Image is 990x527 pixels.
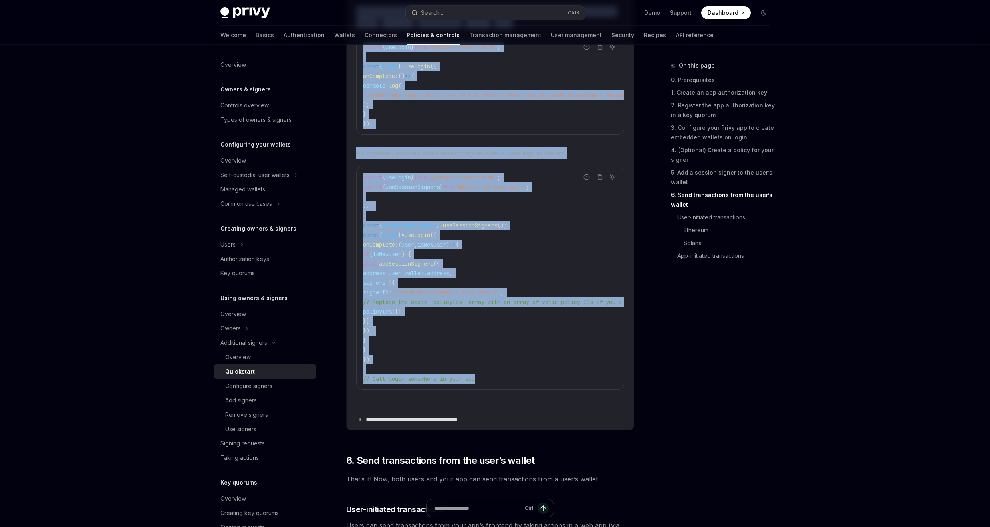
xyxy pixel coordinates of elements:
[671,74,776,86] a: 0. Prerequisites
[414,44,427,51] span: from
[220,185,265,194] div: Managed wallets
[363,327,373,334] span: });
[214,451,316,465] a: Taking actions
[405,63,430,70] span: useLogin
[421,8,443,18] div: Search...
[363,251,369,258] span: if
[671,99,776,121] a: 2. Register the app authorization key in a key quorum
[526,183,529,191] span: ;
[220,254,269,264] div: Authorization keys
[671,249,776,262] a: App-initiated transactions
[363,308,395,315] span: policyIds:
[346,473,634,485] span: That’s it! Now, both users and your app can send transactions from a user’s wallet.
[214,252,316,266] a: Authorization keys
[220,199,272,209] div: Common use cases
[449,241,456,248] span: =>
[363,111,366,118] span: }
[671,189,776,211] a: 6. Send transactions from the user’s wallet
[389,82,398,89] span: log
[382,183,385,191] span: {
[214,393,316,408] a: Add signers
[671,237,776,249] a: Solana
[433,260,440,267] span: ({
[568,10,580,16] span: Ctrl K
[220,26,246,45] a: Welcome
[365,26,397,45] a: Connectors
[382,222,436,229] span: addSessionSigners
[363,241,395,248] span: onComplete
[671,166,776,189] a: 5. Add a session signer to the user’s wallet
[401,270,405,277] span: .
[363,82,385,89] span: console
[385,82,389,89] span: .
[398,72,405,80] span: ()
[611,26,634,45] a: Security
[214,168,316,182] button: Toggle Self-custodial user wallets section
[363,375,475,382] span: // Call login somewhere in your app
[581,172,592,182] button: Report incorrect code
[379,260,433,267] span: addSessionSigners
[220,60,246,70] div: Overview
[363,183,382,191] span: import
[427,44,497,51] span: '@privy-io/react-auth'
[671,144,776,166] a: 4. (Optional) Create a policy for your signer
[363,318,369,325] span: }]
[214,321,316,336] button: Toggle Owners section
[220,224,296,233] h5: Creating owners & signers
[220,439,265,448] div: Signing requests
[395,308,401,315] span: []
[363,356,369,363] span: })
[497,222,507,229] span: ();
[220,101,269,110] div: Controls overview
[401,251,411,258] span: ) {
[220,338,267,348] div: Additional signers
[411,72,414,80] span: {
[757,6,770,19] button: Toggle dark mode
[220,268,255,278] div: Key quorums
[469,26,541,45] a: Transaction management
[414,241,417,248] span: ,
[220,7,270,18] img: dark logo
[417,241,446,248] span: isNewUser
[363,101,369,108] span: );
[497,44,500,51] span: ;
[446,241,449,248] span: )
[405,231,430,239] span: useLogin
[449,270,452,277] span: ,
[443,222,497,229] span: useSessionSigners
[456,183,526,191] span: '@privy-io/react-auth'
[395,241,398,248] span: :
[214,379,316,393] a: Configure signers
[385,183,440,191] span: useSessionSigners
[363,72,395,80] span: onComplete
[214,422,316,436] a: Use signers
[424,270,427,277] span: .
[220,508,279,518] div: Creating key quorums
[382,231,398,239] span: login
[679,61,715,70] span: On this page
[225,410,268,420] div: Remove signers
[214,408,316,422] a: Remove signers
[581,42,592,52] button: Report incorrect code
[363,260,379,267] span: await
[214,506,316,520] a: Creating key quorums
[220,309,246,319] div: Overview
[214,98,316,113] a: Controls overview
[220,170,290,180] div: Self-custodial user wallets
[401,63,405,70] span: =
[594,42,605,52] button: Copy the contents from the code block
[256,26,274,45] a: Basics
[436,222,440,229] span: }
[406,6,585,20] button: Open search
[385,174,411,181] span: useLogin
[389,279,395,286] span: [{
[363,337,366,344] span: }
[392,289,500,296] span: 'insert-key-quorum-id-from-step-2'
[405,270,424,277] span: wallet
[220,478,257,487] h5: Key quorums
[346,454,535,467] span: 6. Send transactions from the user’s wallet
[225,424,256,434] div: Use signers
[671,224,776,237] a: Ethereum
[401,231,405,239] span: =
[405,72,411,80] span: =>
